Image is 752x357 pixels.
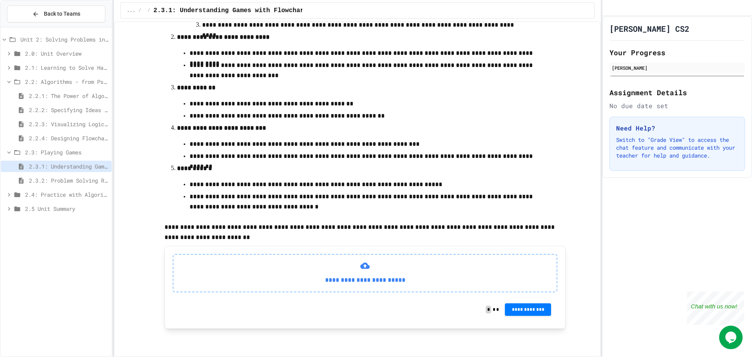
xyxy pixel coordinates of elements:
span: 2.3.1: Understanding Games with Flowcharts [29,162,108,170]
span: 2.2.3: Visualizing Logic with Flowcharts [29,120,108,128]
p: Switch to "Grade View" to access the chat feature and communicate with your teacher for help and ... [616,136,738,159]
span: 2.3: Playing Games [25,148,108,156]
span: 2.2.4: Designing Flowcharts [29,134,108,142]
span: 2.2.1: The Power of Algorithms [29,92,108,100]
h2: Assignment Details [609,87,745,98]
h3: Need Help? [616,123,738,133]
span: 2.4: Practice with Algorithms [25,190,108,199]
button: Back to Teams [7,5,105,22]
span: 2.2.2: Specifying Ideas with Pseudocode [29,106,108,114]
span: 2.3.2: Problem Solving Reflection [29,176,108,185]
span: 2.0: Unit Overview [25,49,108,58]
span: 2.5 Unit Summary [25,205,108,213]
span: Back to Teams [44,10,80,18]
div: No due date set [609,101,745,111]
span: 2.3.1: Understanding Games with Flowcharts [154,6,311,15]
span: Unit 2: Solving Problems in Computer Science [20,35,108,43]
span: / [148,7,150,14]
h1: [PERSON_NAME] CS2 [609,23,689,34]
span: ... [127,7,136,14]
h2: Your Progress [609,47,745,58]
span: / [138,7,141,14]
span: 2.1: Learning to Solve Hard Problems [25,63,108,72]
div: [PERSON_NAME] [612,64,743,71]
iframe: chat widget [719,326,744,349]
span: 2.2: Algorithms - from Pseudocode to Flowcharts [25,78,108,86]
iframe: chat widget [687,292,744,325]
